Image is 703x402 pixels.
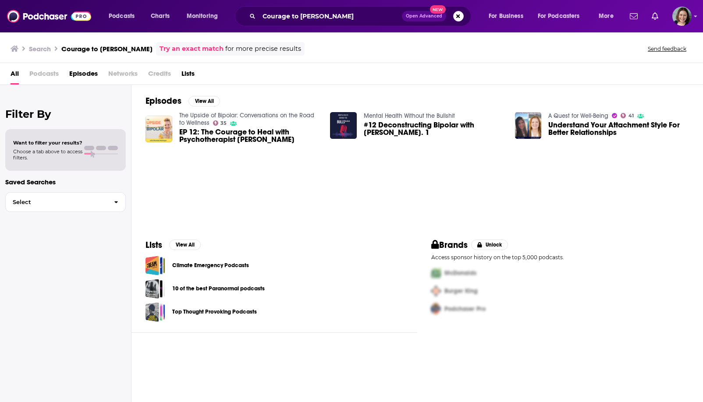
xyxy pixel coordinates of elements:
[146,116,172,142] img: EP 12: The Courage to Heal with Psychotherapist Anna Khandrueva
[628,114,634,118] span: 41
[172,261,249,270] a: Climate Emergency Podcasts
[645,45,689,53] button: Send feedback
[29,67,59,85] span: Podcasts
[5,108,126,120] h2: Filter By
[13,140,82,146] span: Want to filter your results?
[548,112,608,120] a: A Quest for Well-Being
[69,67,98,85] a: Episodes
[225,44,301,54] span: for more precise results
[444,269,476,277] span: McDonalds
[259,9,402,23] input: Search podcasts, credits, & more...
[61,45,153,53] h3: Courage to [PERSON_NAME]
[471,240,508,250] button: Unlock
[243,6,479,26] div: Search podcasts, credits, & more...
[672,7,692,26] img: User Profile
[515,112,542,139] img: Understand Your Attachment Style For Better Relationships
[428,282,444,300] img: Second Pro Logo
[181,9,229,23] button: open menu
[187,10,218,22] span: Monitoring
[103,9,146,23] button: open menu
[5,178,126,186] p: Saved Searches
[169,240,201,250] button: View All
[428,264,444,282] img: First Pro Logo
[13,148,82,161] span: Choose a tab above to access filters.
[672,7,692,26] span: Logged in as micglogovac
[29,45,51,53] h3: Search
[431,240,468,250] h2: Brands
[444,305,486,313] span: Podchaser Pro
[181,67,195,85] a: Lists
[406,14,442,18] span: Open Advanced
[213,120,227,126] a: 35
[5,192,126,212] button: Select
[621,113,634,118] a: 41
[672,7,692,26] button: Show profile menu
[108,67,138,85] span: Networks
[330,112,357,139] img: #12 Deconstructing Bipolar with Anna Pt. 1
[172,284,265,293] a: 10 of the best Paranormal podcasts
[172,307,257,317] a: Top Thought Provoking Podcasts
[11,67,19,85] a: All
[179,128,320,143] a: EP 12: The Courage to Heal with Psychotherapist Anna Khandrueva
[6,199,107,205] span: Select
[599,10,614,22] span: More
[145,9,175,23] a: Charts
[179,128,320,143] span: EP 12: The Courage to Heal with Psychotherapist [PERSON_NAME]
[428,300,444,318] img: Third Pro Logo
[220,121,227,125] span: 35
[146,256,165,275] a: Climate Emergency Podcasts
[430,5,446,14] span: New
[151,10,170,22] span: Charts
[364,121,504,136] a: #12 Deconstructing Bipolar with Anna Pt. 1
[146,240,201,250] a: ListsView All
[402,11,446,21] button: Open AdvancedNew
[364,112,455,120] a: Mental Health Without the Bullshit
[146,95,181,106] h2: Episodes
[148,67,171,85] span: Credits
[444,287,478,295] span: Burger King
[626,9,641,24] a: Show notifications dropdown
[548,121,689,136] a: Understand Your Attachment Style For Better Relationships
[532,9,593,23] button: open menu
[483,9,534,23] button: open menu
[146,95,220,106] a: EpisodesView All
[188,96,220,106] button: View All
[431,254,689,261] p: Access sponsor history on the top 5,000 podcasts.
[146,302,165,322] a: Top Thought Provoking Podcasts
[160,44,224,54] a: Try an exact match
[179,112,314,127] a: The Upside of Bipolar: Conversations on the Road to Wellness
[109,10,135,22] span: Podcasts
[648,9,662,24] a: Show notifications dropdown
[593,9,625,23] button: open menu
[7,8,91,25] img: Podchaser - Follow, Share and Rate Podcasts
[538,10,580,22] span: For Podcasters
[146,240,162,250] h2: Lists
[364,121,504,136] span: #12 Deconstructing Bipolar with [PERSON_NAME]. 1
[489,10,523,22] span: For Business
[146,279,165,299] a: 10 of the best Paranormal podcasts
